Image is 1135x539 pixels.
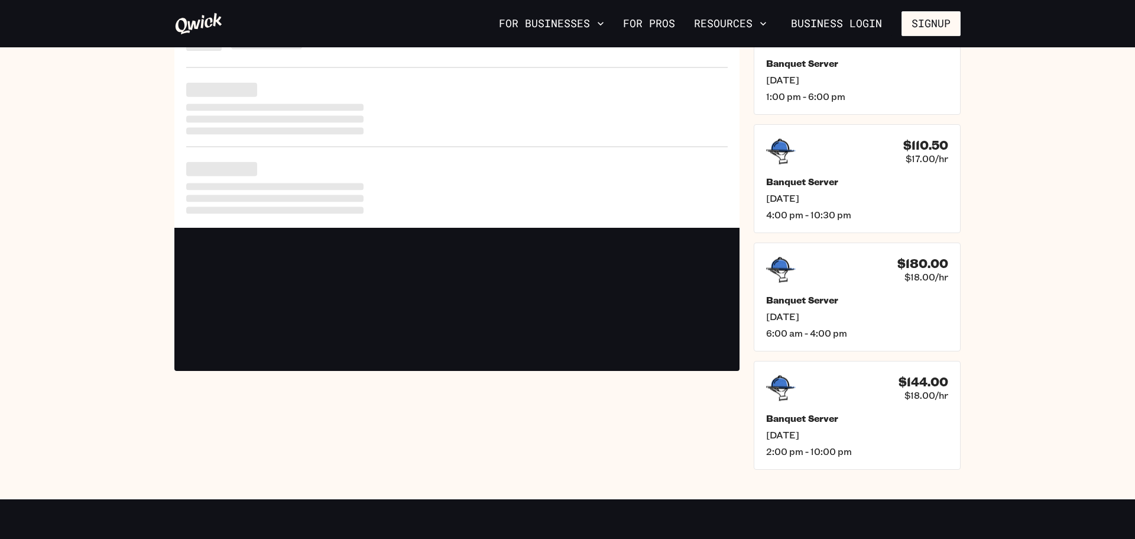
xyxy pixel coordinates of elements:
span: 4:00 pm - 10:30 pm [766,209,948,221]
span: 1:00 pm - 6:00 pm [766,91,948,102]
h4: $180.00 [897,256,948,271]
span: [DATE] [766,429,948,441]
button: Signup [901,11,961,36]
a: $144.00$18.00/hrBanquet Server[DATE]2:00 pm - 10:00 pm [754,361,961,470]
span: 2:00 pm - 10:00 pm [766,446,948,457]
a: Business Login [781,11,892,36]
h5: Banquet Server [766,176,948,188]
span: $17.00/hr [906,153,948,164]
h5: Banquet Server [766,57,948,69]
span: $18.00/hr [904,271,948,283]
h5: Banquet Server [766,412,948,424]
span: $18.00/hr [904,389,948,401]
a: For Pros [618,14,680,34]
h4: $110.50 [903,138,948,153]
span: [DATE] [766,311,948,322]
h4: $144.00 [899,375,948,389]
a: $110.50$17.00/hrBanquet Server[DATE]4:00 pm - 10:30 pm [754,124,961,233]
button: Resources [689,14,771,34]
a: $92.50$18.50/hrBanquet Server[DATE]1:00 pm - 6:00 pm [754,6,961,115]
a: $180.00$18.00/hrBanquet Server[DATE]6:00 am - 4:00 pm [754,243,961,351]
span: [DATE] [766,192,948,204]
span: [DATE] [766,74,948,86]
h5: Banquet Server [766,294,948,306]
button: For Businesses [494,14,609,34]
span: 6:00 am - 4:00 pm [766,327,948,339]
